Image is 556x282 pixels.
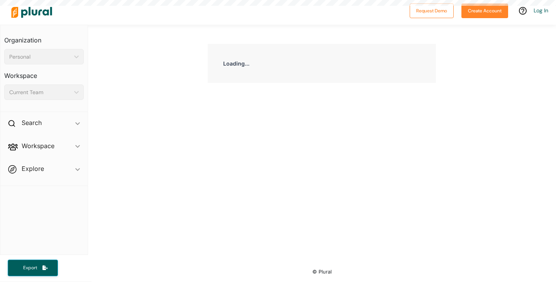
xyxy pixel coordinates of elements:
button: Request Demo [410,3,454,18]
button: Export [8,260,58,276]
h2: Search [22,118,42,127]
span: Export [18,265,42,271]
button: Create Account [461,3,508,18]
h3: Organization [4,29,84,46]
a: Log In [534,7,548,14]
small: © Plural [312,269,332,275]
h3: Workspace [4,64,84,81]
div: Current Team [9,88,71,96]
div: Loading... [208,44,436,83]
a: Request Demo [410,6,454,14]
a: Create Account [461,6,508,14]
div: Personal [9,53,71,61]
